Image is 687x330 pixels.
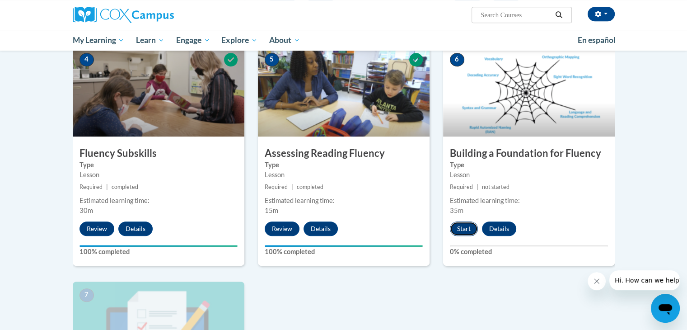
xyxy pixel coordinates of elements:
[482,184,509,190] span: not started
[450,247,608,257] label: 0% completed
[572,31,622,50] a: En español
[265,184,288,190] span: Required
[79,160,238,170] label: Type
[176,35,210,46] span: Engage
[265,170,423,180] div: Lesson
[258,46,430,137] img: Course Image
[450,207,463,214] span: 35m
[291,184,293,190] span: |
[265,247,423,257] label: 100% completed
[269,35,300,46] span: About
[130,30,170,51] a: Learn
[221,35,257,46] span: Explore
[443,146,615,160] h3: Building a Foundation for Fluency
[443,46,615,137] img: Course Image
[450,184,473,190] span: Required
[265,245,423,247] div: Your progress
[588,7,615,21] button: Account Settings
[170,30,216,51] a: Engage
[79,184,103,190] span: Required
[552,9,565,20] button: Search
[263,30,306,51] a: About
[79,247,238,257] label: 100% completed
[578,35,616,45] span: En español
[304,222,338,236] button: Details
[609,270,680,290] iframe: Message from company
[79,207,93,214] span: 30m
[215,30,263,51] a: Explore
[450,222,478,236] button: Start
[59,30,628,51] div: Main menu
[106,184,108,190] span: |
[79,245,238,247] div: Your progress
[136,35,164,46] span: Learn
[72,35,124,46] span: My Learning
[73,46,244,137] img: Course Image
[5,6,73,14] span: Hi. How can we help?
[112,184,138,190] span: completed
[79,222,114,236] button: Review
[265,196,423,206] div: Estimated learning time:
[73,7,174,23] img: Cox Campus
[67,30,131,51] a: My Learning
[450,160,608,170] label: Type
[651,294,680,323] iframe: Button to launch messaging window
[588,272,606,290] iframe: Close message
[79,53,94,66] span: 4
[265,222,299,236] button: Review
[265,53,279,66] span: 5
[450,170,608,180] div: Lesson
[480,9,552,20] input: Search Courses
[73,7,244,23] a: Cox Campus
[297,184,323,190] span: completed
[265,160,423,170] label: Type
[118,222,153,236] button: Details
[450,53,464,66] span: 6
[79,196,238,206] div: Estimated learning time:
[79,288,94,302] span: 7
[450,196,608,206] div: Estimated learning time:
[73,146,244,160] h3: Fluency Subskills
[482,222,516,236] button: Details
[477,184,478,190] span: |
[258,146,430,160] h3: Assessing Reading Fluency
[79,170,238,180] div: Lesson
[265,207,278,214] span: 15m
